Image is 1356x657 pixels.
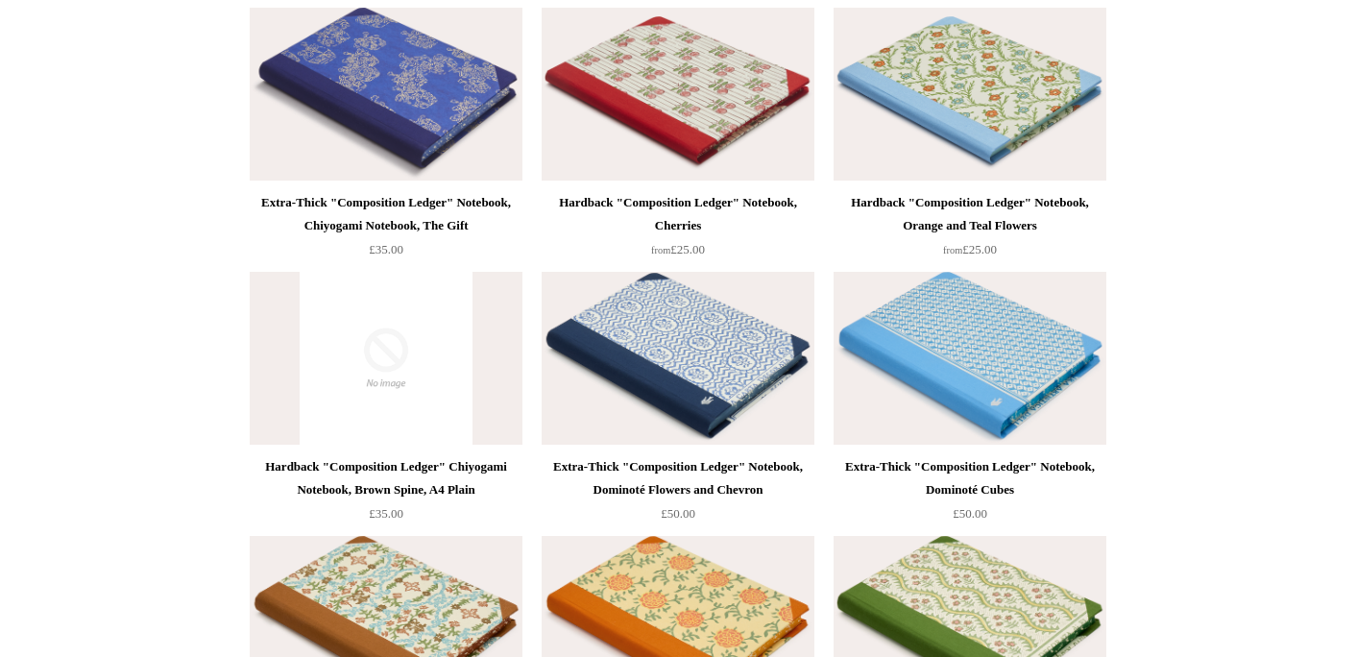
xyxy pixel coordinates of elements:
[943,245,962,255] span: from
[542,8,814,181] img: Hardback "Composition Ledger" Notebook, Cherries
[542,8,814,181] a: Hardback "Composition Ledger" Notebook, Cherries Hardback "Composition Ledger" Notebook, Cherries
[834,191,1106,270] a: Hardback "Composition Ledger" Notebook, Orange and Teal Flowers from£25.00
[651,245,670,255] span: from
[834,272,1106,445] a: Extra-Thick "Composition Ledger" Notebook, Dominoté Cubes Extra-Thick "Composition Ledger" Notebo...
[254,191,518,237] div: Extra-Thick "Composition Ledger" Notebook, Chiyogami Notebook, The Gift
[542,272,814,445] a: Extra-Thick "Composition Ledger" Notebook, Dominoté Flowers and Chevron Extra-Thick "Composition ...
[651,242,705,256] span: £25.00
[834,8,1106,181] img: Hardback "Composition Ledger" Notebook, Orange and Teal Flowers
[546,455,810,501] div: Extra-Thick "Composition Ledger" Notebook, Dominoté Flowers and Chevron
[953,506,987,521] span: £50.00
[546,191,810,237] div: Hardback "Composition Ledger" Notebook, Cherries
[250,191,522,270] a: Extra-Thick "Composition Ledger" Notebook, Chiyogami Notebook, The Gift £35.00
[369,242,403,256] span: £35.00
[250,455,522,534] a: Hardback "Composition Ledger" Chiyogami Notebook, Brown Spine, A4 Plain £35.00
[834,8,1106,181] a: Hardback "Composition Ledger" Notebook, Orange and Teal Flowers Hardback "Composition Ledger" Not...
[542,191,814,270] a: Hardback "Composition Ledger" Notebook, Cherries from£25.00
[834,455,1106,534] a: Extra-Thick "Composition Ledger" Notebook, Dominoté Cubes £50.00
[254,455,518,501] div: Hardback "Composition Ledger" Chiyogami Notebook, Brown Spine, A4 Plain
[834,272,1106,445] img: Extra-Thick "Composition Ledger" Notebook, Dominoté Cubes
[250,8,522,181] img: Extra-Thick "Composition Ledger" Notebook, Chiyogami Notebook, The Gift
[838,455,1102,501] div: Extra-Thick "Composition Ledger" Notebook, Dominoté Cubes
[250,272,522,445] img: no-image-2048-a2addb12_grande.gif
[838,191,1102,237] div: Hardback "Composition Ledger" Notebook, Orange and Teal Flowers
[542,455,814,534] a: Extra-Thick "Composition Ledger" Notebook, Dominoté Flowers and Chevron £50.00
[369,506,403,521] span: £35.00
[943,242,997,256] span: £25.00
[661,506,695,521] span: £50.00
[542,272,814,445] img: Extra-Thick "Composition Ledger" Notebook, Dominoté Flowers and Chevron
[250,8,522,181] a: Extra-Thick "Composition Ledger" Notebook, Chiyogami Notebook, The Gift Extra-Thick "Composition ...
